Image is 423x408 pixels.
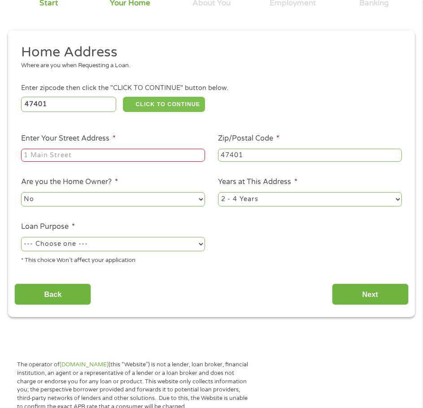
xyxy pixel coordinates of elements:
[332,283,409,305] input: Next
[123,97,205,112] button: CLICK TO CONTINUE
[21,222,75,232] label: Loan Purpose
[60,361,109,368] a: [DOMAIN_NAME]
[218,134,279,143] label: Zip/Postal Code
[21,134,116,143] label: Enter Your Street Address
[21,177,118,187] label: Are you the Home Owner?
[21,83,402,93] div: Enter zipcode then click the "CLICK TO CONTINUE" button below.
[218,177,297,187] label: Years at This Address
[21,253,205,265] div: * This choice Won’t affect your application
[14,283,91,305] input: Back
[21,149,205,162] input: 1 Main Street
[21,61,396,70] div: Where are you when Requesting a Loan.
[21,97,116,112] input: Enter Zipcode (e.g 01510)
[21,43,396,61] h2: Home Address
